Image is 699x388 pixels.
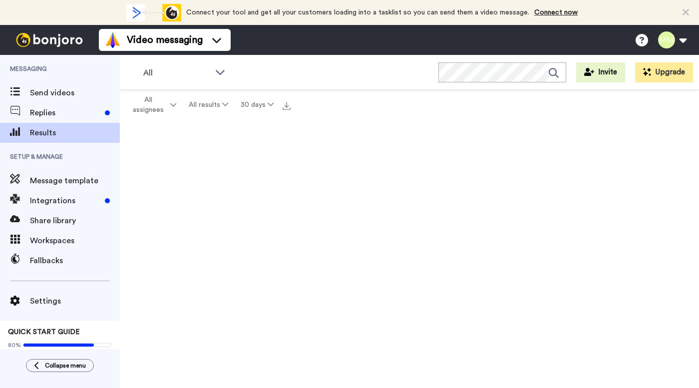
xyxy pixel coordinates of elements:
a: Connect now [534,9,578,16]
button: Upgrade [635,62,693,82]
span: Results [30,127,120,139]
span: All assignees [128,95,168,115]
span: Settings [30,295,120,307]
img: export.svg [283,102,291,110]
span: Connect your tool and get all your customers loading into a tasklist so you can send them a video... [186,9,529,16]
button: Export all results that match these filters now. [280,97,294,112]
button: All results [183,96,235,114]
button: Invite [576,62,625,82]
span: QUICK START GUIDE [8,329,80,336]
button: 30 days [234,96,280,114]
span: Send videos [30,87,120,99]
button: Collapse menu [26,359,94,372]
span: 80% [8,341,21,349]
span: Message template [30,175,120,187]
button: All assignees [122,91,183,119]
img: bj-logo-header-white.svg [12,33,87,47]
img: vm-color.svg [105,32,121,48]
span: Collapse menu [45,362,86,370]
span: Fallbacks [30,255,120,267]
span: Video messaging [127,33,203,47]
span: Workspaces [30,235,120,247]
span: Integrations [30,195,101,207]
span: All [143,67,210,79]
div: animation [126,4,181,21]
span: Share library [30,215,120,227]
span: Replies [30,107,101,119]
